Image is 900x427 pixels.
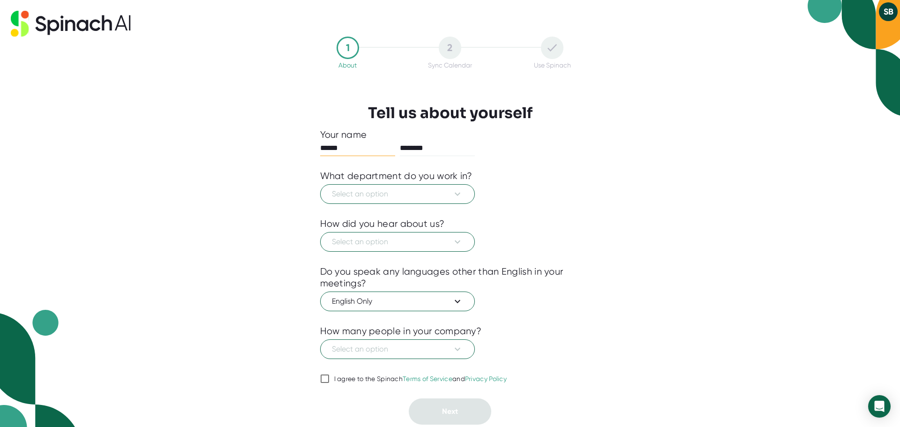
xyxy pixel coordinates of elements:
div: Open Intercom Messenger [868,395,891,418]
div: About [338,61,357,69]
div: How many people in your company? [320,325,482,337]
span: Next [442,407,458,416]
button: Next [409,398,491,425]
button: SB [879,2,898,21]
div: Sync Calendar [428,61,472,69]
div: Use Spinach [534,61,571,69]
button: Select an option [320,232,475,252]
a: Privacy Policy [465,375,507,382]
button: English Only [320,292,475,311]
span: Select an option [332,188,463,200]
div: What department do you work in? [320,170,472,182]
span: Select an option [332,344,463,355]
button: Select an option [320,339,475,359]
div: Do you speak any languages other than English in your meetings? [320,266,580,289]
h3: Tell us about yourself [368,104,532,122]
span: Select an option [332,236,463,247]
div: I agree to the Spinach and [334,375,507,383]
div: Your name [320,129,580,141]
a: Terms of Service [403,375,452,382]
span: English Only [332,296,463,307]
div: How did you hear about us? [320,218,445,230]
div: 1 [337,37,359,59]
div: 2 [439,37,461,59]
button: Select an option [320,184,475,204]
